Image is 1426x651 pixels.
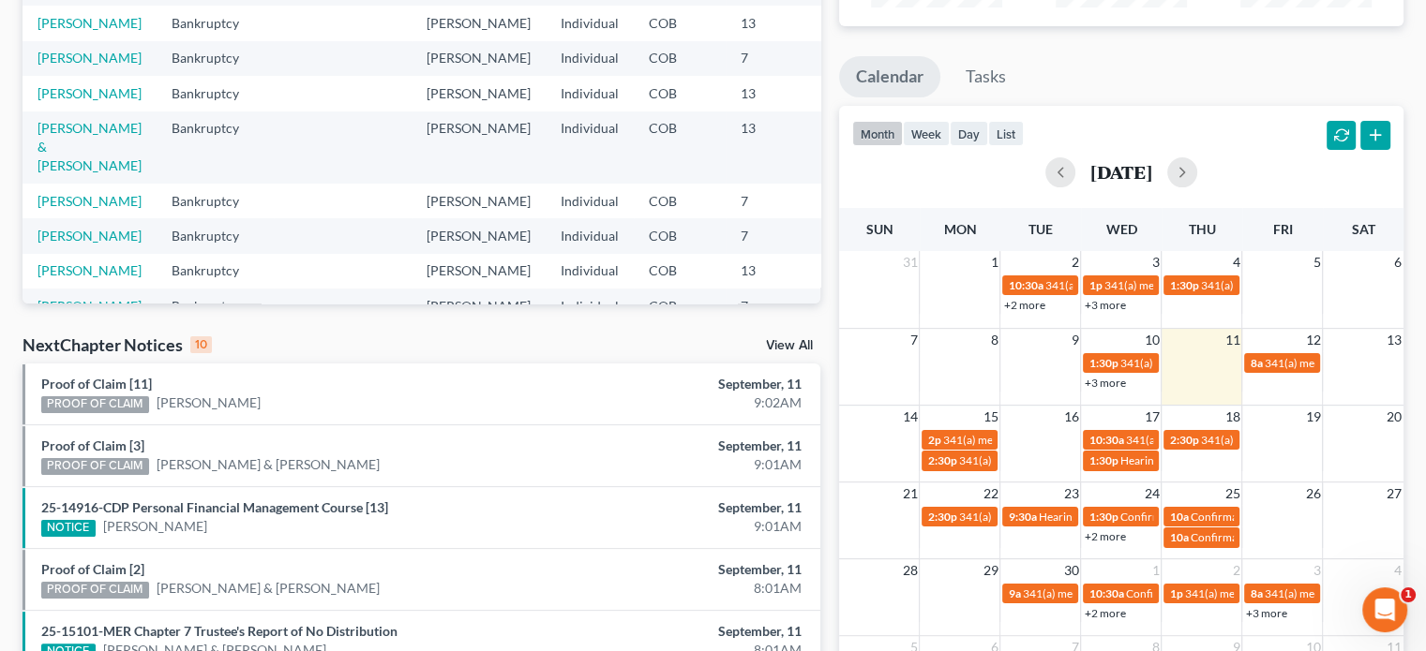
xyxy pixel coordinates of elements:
[726,218,819,253] td: 7
[1385,329,1403,351] span: 13
[1230,251,1241,274] span: 4
[1351,221,1374,237] span: Sat
[1392,559,1403,582] span: 4
[981,482,999,505] span: 22
[41,499,388,515] a: 25-14916-CDP Personal Financial Management Course [13]
[726,76,819,111] td: 13
[1303,406,1322,428] span: 19
[412,254,546,289] td: [PERSON_NAME]
[157,111,274,184] td: Bankruptcy
[634,41,726,76] td: COB
[1303,482,1322,505] span: 26
[190,336,212,353] div: 10
[819,184,909,218] td: 25-14857
[561,517,802,536] div: 9:01AM
[1169,510,1188,524] span: 10a
[852,121,903,146] button: month
[1088,453,1118,467] span: 1:30p
[726,41,819,76] td: 7
[412,76,546,111] td: [PERSON_NAME]
[1169,530,1188,544] span: 10a
[634,111,726,184] td: COB
[546,6,634,40] td: Individual
[1272,221,1292,237] span: Fri
[927,453,956,467] span: 2:30p
[1088,356,1118,370] span: 1:30p
[942,433,1223,447] span: 341(a) meeting for [PERSON_NAME] & [PERSON_NAME]
[1008,278,1043,292] span: 10:30a
[634,289,726,361] td: COB
[41,396,149,413] div: PROOF OF CLAIM
[1119,453,1365,467] span: Hearing for [PERSON_NAME] & [PERSON_NAME]
[1084,606,1125,620] a: +2 more
[1188,221,1215,237] span: Thu
[1088,510,1118,524] span: 1:30p
[38,85,142,101] a: [PERSON_NAME]
[1311,559,1322,582] span: 3
[157,76,274,111] td: Bankruptcy
[38,262,142,278] a: [PERSON_NAME]
[1245,606,1286,620] a: +3 more
[943,221,976,237] span: Mon
[908,329,919,351] span: 7
[1200,433,1381,447] span: 341(a) meeting for [PERSON_NAME]
[634,184,726,218] td: COB
[865,221,893,237] span: Sun
[1169,278,1198,292] span: 1:30p
[38,228,142,244] a: [PERSON_NAME]
[561,579,802,598] div: 8:01AM
[1084,529,1125,543] a: +2 more
[766,339,813,352] a: View All
[726,254,819,289] td: 13
[819,289,909,361] td: 25-14574
[561,436,802,455] div: September, 11
[927,433,940,447] span: 2p
[1003,298,1044,312] a: +2 more
[1069,251,1080,274] span: 2
[546,184,634,218] td: Individual
[561,498,802,517] div: September, 11
[38,15,142,31] a: [PERSON_NAME]
[988,121,1024,146] button: list
[634,6,726,40] td: COB
[1142,482,1161,505] span: 24
[1392,251,1403,274] span: 6
[157,579,380,598] a: [PERSON_NAME] & [PERSON_NAME]
[1028,221,1053,237] span: Tue
[1008,510,1036,524] span: 9:30a
[157,184,274,218] td: Bankruptcy
[819,111,909,184] td: 25-14543
[41,376,152,392] a: Proof of Claim [11]
[38,193,142,209] a: [PERSON_NAME]
[1044,278,1325,292] span: 341(a) meeting for [PERSON_NAME] & [PERSON_NAME]
[900,482,919,505] span: 21
[1022,586,1203,600] span: 341(a) meeting for [PERSON_NAME]
[41,458,149,475] div: PROOF OF CLAIM
[412,41,546,76] td: [PERSON_NAME]
[1169,586,1182,600] span: 1p
[561,622,802,641] div: September, 11
[988,329,999,351] span: 8
[157,289,274,361] td: Bankruptcy
[412,111,546,184] td: [PERSON_NAME]
[1200,278,1381,292] span: 341(a) meeting for [PERSON_NAME]
[1061,559,1080,582] span: 30
[561,393,802,412] div: 9:02AM
[157,254,274,289] td: Bankruptcy
[412,218,546,253] td: [PERSON_NAME]
[561,455,802,474] div: 9:01AM
[1069,329,1080,351] span: 9
[981,559,999,582] span: 29
[1385,482,1403,505] span: 27
[1169,433,1198,447] span: 2:30p
[981,406,999,428] span: 15
[1084,376,1125,390] a: +3 more
[900,251,919,274] span: 31
[412,6,546,40] td: [PERSON_NAME]
[546,289,634,361] td: Individual
[103,517,207,536] a: [PERSON_NAME]
[1223,329,1241,351] span: 11
[1119,356,1300,370] span: 341(a) meeting for [PERSON_NAME]
[1090,162,1152,182] h2: [DATE]
[41,623,398,639] a: 25-15101-MER Chapter 7 Trustee's Report of No Distribution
